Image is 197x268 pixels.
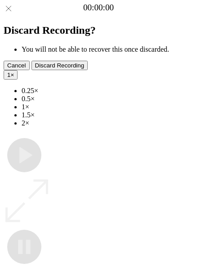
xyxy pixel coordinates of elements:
[83,3,114,13] a: 00:00:00
[4,70,18,80] button: 1×
[22,45,193,54] li: You will not be able to recover this once discarded.
[22,119,193,127] li: 2×
[22,87,193,95] li: 0.25×
[22,95,193,103] li: 0.5×
[31,61,88,70] button: Discard Recording
[4,24,193,36] h2: Discard Recording?
[22,111,193,119] li: 1.5×
[7,71,10,78] span: 1
[22,103,193,111] li: 1×
[4,61,30,70] button: Cancel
